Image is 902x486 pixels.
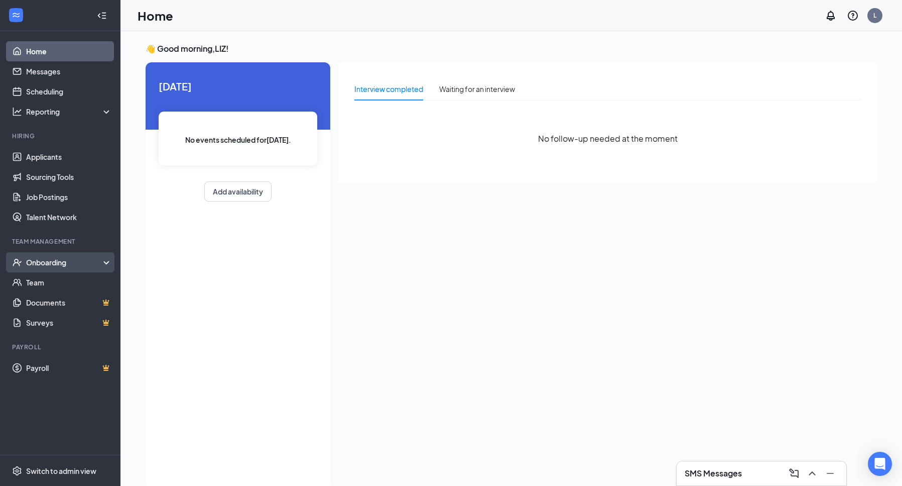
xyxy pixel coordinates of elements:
[26,313,112,333] a: SurveysCrown
[825,10,837,22] svg: Notifications
[12,132,110,140] div: Hiring
[12,257,22,267] svg: UserCheck
[26,107,112,117] div: Reporting
[873,11,876,20] div: L
[847,10,859,22] svg: QuestionInfo
[868,452,892,476] div: Open Intercom Messenger
[788,467,800,479] svg: ComposeMessage
[159,78,317,94] span: [DATE]
[26,207,112,227] a: Talent Network
[804,465,820,481] button: ChevronUp
[97,11,107,21] svg: Collapse
[824,467,836,479] svg: Minimize
[786,465,802,481] button: ComposeMessage
[12,343,110,351] div: Payroll
[26,272,112,293] a: Team
[26,187,112,207] a: Job Postings
[26,257,103,267] div: Onboarding
[806,467,818,479] svg: ChevronUp
[185,134,291,145] span: No events scheduled for [DATE] .
[12,237,110,246] div: Team Management
[26,167,112,187] a: Sourcing Tools
[138,7,173,24] h1: Home
[26,147,112,167] a: Applicants
[12,107,22,117] svg: Analysis
[26,81,112,102] a: Scheduling
[26,61,112,81] a: Messages
[439,83,515,94] div: Waiting for an interview
[11,10,21,20] svg: WorkstreamLogo
[26,293,112,313] a: DocumentsCrown
[354,83,423,94] div: Interview completed
[538,132,678,145] span: No follow-up needed at the moment
[26,358,112,378] a: PayrollCrown
[26,41,112,61] a: Home
[12,466,22,476] svg: Settings
[822,465,838,481] button: Minimize
[685,468,742,479] h3: SMS Messages
[146,43,877,54] h3: 👋 Good morning, LIZ !
[26,466,96,476] div: Switch to admin view
[204,181,272,202] button: Add availability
